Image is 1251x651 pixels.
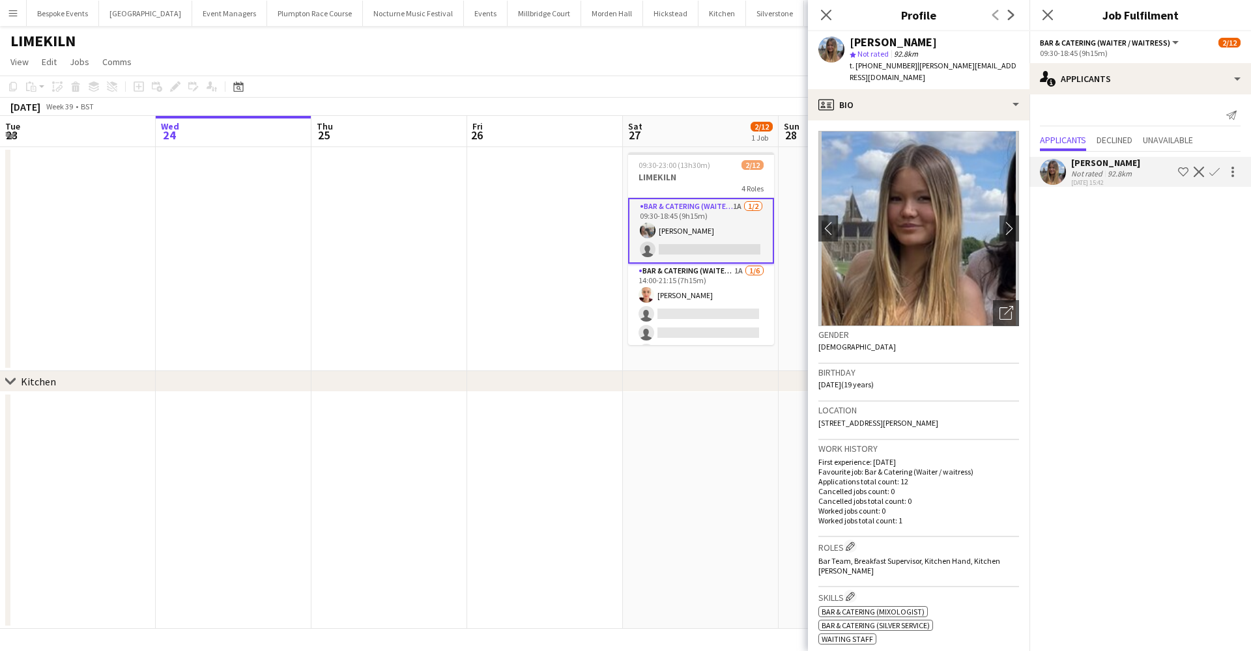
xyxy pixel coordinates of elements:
[818,342,896,352] span: [DEMOGRAPHIC_DATA]
[818,477,1019,486] p: Applications total count: 12
[317,120,333,132] span: Thu
[850,61,917,70] span: t. [PHONE_NUMBER]
[808,89,1029,120] div: Bio
[1071,157,1140,169] div: [PERSON_NAME]
[639,160,710,170] span: 09:30-23:00 (13h30m)
[5,53,34,70] a: View
[43,102,76,111] span: Week 39
[751,133,772,143] div: 1 Job
[363,1,464,26] button: Nocturne Music Festival
[818,467,1019,477] p: Favourite job: Bar & Catering (Waiter / waitress)
[628,198,774,264] app-card-role: Bar & Catering (Waiter / waitress)1A1/209:30-18:45 (9h15m)[PERSON_NAME]
[628,264,774,402] app-card-role: Bar & Catering (Waiter / waitress)1A1/614:00-21:15 (7h15m)[PERSON_NAME]
[804,1,897,26] button: [GEOGRAPHIC_DATA]
[782,128,799,143] span: 28
[626,128,642,143] span: 27
[470,128,483,143] span: 26
[741,184,764,193] span: 4 Roles
[99,1,192,26] button: [GEOGRAPHIC_DATA]
[818,443,1019,454] h3: Work history
[1040,135,1086,145] span: Applicants
[315,128,333,143] span: 25
[1040,38,1181,48] button: Bar & Catering (Waiter / waitress)
[472,120,483,132] span: Fri
[3,128,20,143] span: 23
[818,329,1019,340] h3: Gender
[818,131,1019,326] img: Crew avatar or photo
[818,457,1019,467] p: First experience: [DATE]
[808,7,1029,23] h3: Profile
[993,300,1019,326] div: Open photos pop-in
[628,152,774,345] app-job-card: 09:30-23:00 (13h30m)2/12LIMEKILN4 RolesBar & Catering (Waiter / waitress)1A1/209:30-18:45 (9h15m)...
[10,56,29,68] span: View
[1105,169,1134,178] div: 92.8km
[1218,38,1241,48] span: 2/12
[891,49,921,59] span: 92.8km
[161,120,179,132] span: Wed
[751,122,773,132] span: 2/12
[102,56,132,68] span: Comms
[857,49,889,59] span: Not rated
[27,1,99,26] button: Bespoke Events
[784,120,799,132] span: Sun
[21,375,56,388] div: Kitchen
[818,380,874,389] span: [DATE] (19 years)
[818,556,1000,575] span: Bar Team, Breakfast Supervisor, Kitchen Hand, Kitchen [PERSON_NAME]
[1029,7,1251,23] h3: Job Fulfilment
[464,1,508,26] button: Events
[1040,38,1170,48] span: Bar & Catering (Waiter / waitress)
[36,53,62,70] a: Edit
[65,53,94,70] a: Jobs
[741,160,764,170] span: 2/12
[10,100,40,113] div: [DATE]
[818,506,1019,516] p: Worked jobs count: 0
[822,620,930,630] span: Bar & Catering (Silver service)
[818,496,1019,506] p: Cancelled jobs total count: 0
[1143,135,1193,145] span: Unavailable
[628,120,642,132] span: Sat
[822,634,873,644] span: Waiting Staff
[42,56,57,68] span: Edit
[581,1,643,26] button: Morden Hall
[1029,63,1251,94] div: Applicants
[818,516,1019,525] p: Worked jobs total count: 1
[1097,135,1132,145] span: Declined
[508,1,581,26] button: Millbridge Court
[850,36,937,48] div: [PERSON_NAME]
[81,102,94,111] div: BST
[5,120,20,132] span: Tue
[70,56,89,68] span: Jobs
[746,1,804,26] button: Silverstone
[818,404,1019,416] h3: Location
[698,1,746,26] button: Kitchen
[818,418,938,428] span: [STREET_ADDRESS][PERSON_NAME]
[10,31,76,51] h1: LIMEKILN
[818,540,1019,553] h3: Roles
[192,1,267,26] button: Event Managers
[267,1,363,26] button: Plumpton Race Course
[822,607,925,616] span: Bar & Catering (Mixologist)
[1071,169,1105,178] div: Not rated
[643,1,698,26] button: Hickstead
[628,171,774,183] h3: LIMEKILN
[1040,48,1241,58] div: 09:30-18:45 (9h15m)
[818,486,1019,496] p: Cancelled jobs count: 0
[818,367,1019,378] h3: Birthday
[97,53,137,70] a: Comms
[818,590,1019,603] h3: Skills
[850,61,1016,82] span: | [PERSON_NAME][EMAIL_ADDRESS][DOMAIN_NAME]
[1071,178,1140,187] div: [DATE] 15:42
[159,128,179,143] span: 24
